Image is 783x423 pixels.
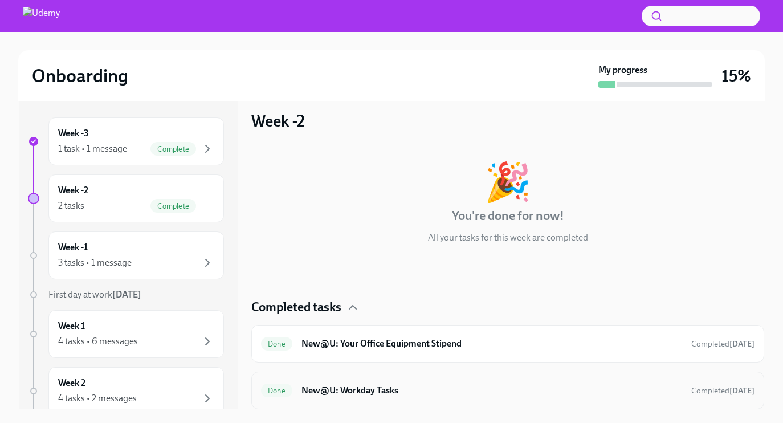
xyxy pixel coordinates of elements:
[301,384,682,397] h6: New@U: Workday Tasks
[729,339,755,349] strong: [DATE]
[48,289,141,300] span: First day at work
[721,66,751,86] h3: 15%
[251,299,764,316] div: Completed tasks
[251,111,305,131] h3: Week -2
[598,64,647,76] strong: My progress
[23,7,60,25] img: Udemy
[28,367,224,415] a: Week 24 tasks • 2 messages
[428,231,588,244] p: All your tasks for this week are completed
[301,337,682,350] h6: New@U: Your Office Equipment Stipend
[28,310,224,358] a: Week 14 tasks • 6 messages
[58,257,132,269] div: 3 tasks • 1 message
[112,289,141,300] strong: [DATE]
[58,335,138,348] div: 4 tasks • 6 messages
[251,299,341,316] h4: Completed tasks
[58,377,85,389] h6: Week 2
[58,200,84,212] div: 2 tasks
[28,231,224,279] a: Week -13 tasks • 1 message
[261,340,292,348] span: Done
[58,320,85,332] h6: Week 1
[58,392,137,405] div: 4 tasks • 2 messages
[691,339,755,349] span: September 15th, 2025 11:10
[28,174,224,222] a: Week -22 tasksComplete
[261,387,292,395] span: Done
[261,335,755,353] a: DoneNew@U: Your Office Equipment StipendCompleted[DATE]
[58,127,89,140] h6: Week -3
[691,385,755,396] span: September 24th, 2025 11:26
[150,145,196,153] span: Complete
[484,163,531,201] div: 🎉
[58,241,88,254] h6: Week -1
[150,202,196,210] span: Complete
[691,386,755,396] span: Completed
[452,208,564,225] h4: You're done for now!
[58,184,88,197] h6: Week -2
[28,117,224,165] a: Week -31 task • 1 messageComplete
[691,339,755,349] span: Completed
[729,386,755,396] strong: [DATE]
[261,381,755,400] a: DoneNew@U: Workday TasksCompleted[DATE]
[28,288,224,301] a: First day at work[DATE]
[58,143,127,155] div: 1 task • 1 message
[32,64,128,87] h2: Onboarding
